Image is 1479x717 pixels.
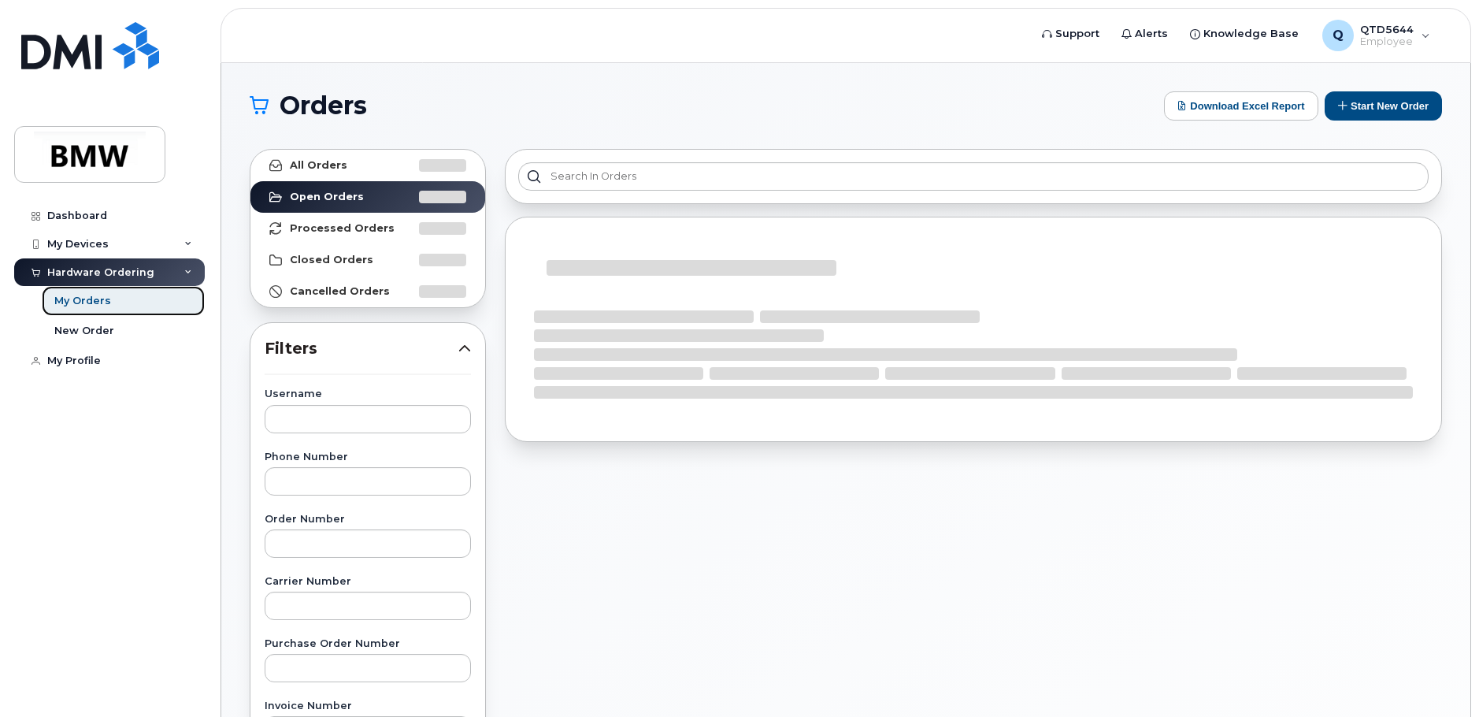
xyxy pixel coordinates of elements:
[265,452,471,463] label: Phone Number
[265,639,471,649] label: Purchase Order Number
[1325,91,1442,121] button: Start New Order
[265,577,471,587] label: Carrier Number
[280,94,367,117] span: Orders
[250,150,485,181] a: All Orders
[250,244,485,276] a: Closed Orders
[265,701,471,711] label: Invoice Number
[518,162,1429,191] input: Search in orders
[1164,91,1318,121] button: Download Excel Report
[290,159,347,172] strong: All Orders
[290,285,390,298] strong: Cancelled Orders
[265,389,471,399] label: Username
[265,337,458,360] span: Filters
[290,254,373,266] strong: Closed Orders
[250,276,485,307] a: Cancelled Orders
[250,181,485,213] a: Open Orders
[290,191,364,203] strong: Open Orders
[265,515,471,525] label: Order Number
[1410,648,1467,705] iframe: Messenger Launcher
[250,213,485,244] a: Processed Orders
[290,222,395,235] strong: Processed Orders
